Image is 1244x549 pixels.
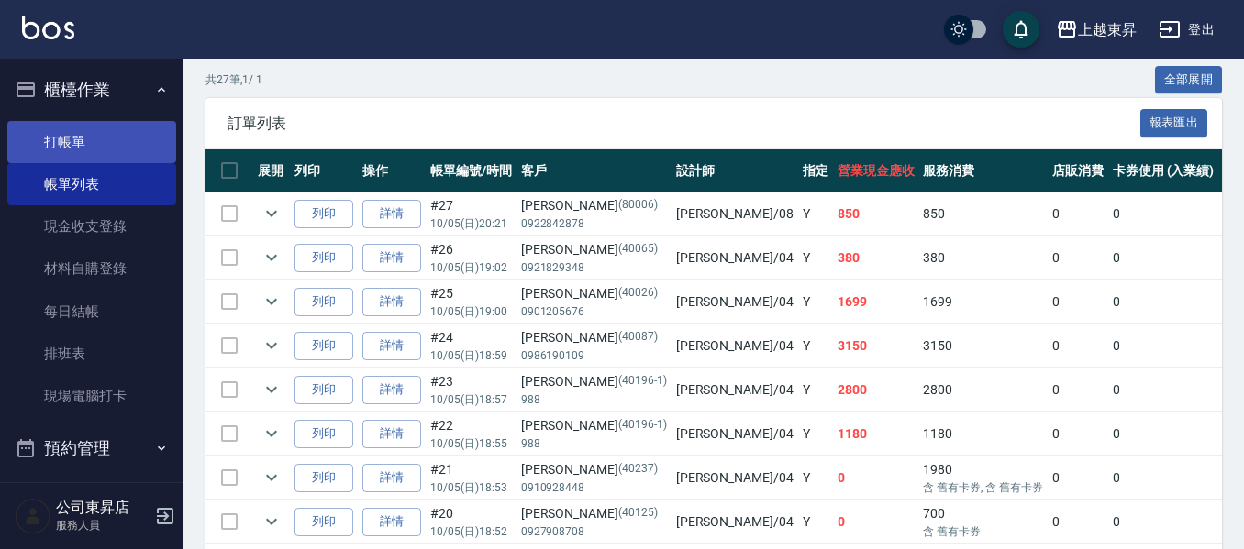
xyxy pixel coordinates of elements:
p: 0927908708 [521,523,667,540]
button: expand row [258,420,285,447]
td: 850 [918,192,1047,236]
td: 0 [1108,280,1219,324]
td: 2800 [833,368,919,412]
div: [PERSON_NAME] [521,460,667,479]
p: 10/05 (日) 18:52 [430,523,512,540]
div: [PERSON_NAME] [521,328,667,347]
td: 380 [833,236,919,280]
p: 10/05 (日) 19:00 [430,303,512,320]
td: #20 [426,500,516,544]
p: 服務人員 [56,517,150,533]
th: 卡券使用 (入業績) [1108,149,1219,192]
button: expand row [258,244,285,271]
p: (40196-1) [618,372,667,391]
button: 預約管理 [7,424,176,472]
button: expand row [258,332,285,359]
td: 0 [833,456,919,500]
td: 0 [1048,368,1108,412]
button: 登出 [1151,13,1222,47]
button: 列印 [294,420,353,448]
td: 2800 [918,368,1047,412]
th: 店販消費 [1048,149,1108,192]
p: 含 舊有卡券, 含 舊有卡券 [923,479,1042,496]
td: 0 [1048,324,1108,368]
a: 詳情 [362,288,421,316]
td: 1699 [918,280,1047,324]
button: expand row [258,288,285,315]
td: 1699 [833,280,919,324]
p: 0922842878 [521,215,667,232]
button: expand row [258,464,285,491]
p: (40125) [618,504,658,523]
td: 0 [1108,412,1219,456]
div: [PERSON_NAME] [521,240,667,259]
td: 0 [833,500,919,544]
p: (40087) [618,328,658,347]
button: 上越東昇 [1049,11,1144,49]
div: [PERSON_NAME] [521,372,667,391]
p: 10/05 (日) 18:59 [430,347,512,364]
img: Person [15,498,51,534]
p: 988 [521,435,667,452]
td: #22 [426,412,516,456]
p: 0986190109 [521,347,667,364]
a: 詳情 [362,420,421,448]
p: 10/05 (日) 20:21 [430,215,512,232]
p: 10/05 (日) 19:02 [430,259,512,276]
a: 每日結帳 [7,291,176,333]
td: 3150 [918,324,1047,368]
td: 0 [1108,456,1219,500]
td: 0 [1108,236,1219,280]
td: [PERSON_NAME] /04 [672,236,798,280]
td: #27 [426,192,516,236]
td: Y [798,500,833,544]
a: 詳情 [362,244,421,272]
td: 1980 [918,456,1047,500]
td: [PERSON_NAME] /04 [672,368,798,412]
th: 客戶 [516,149,672,192]
p: 0901205676 [521,303,667,320]
td: 0 [1048,280,1108,324]
td: [PERSON_NAME] /04 [672,324,798,368]
a: 帳單列表 [7,163,176,205]
td: [PERSON_NAME] /08 [672,192,798,236]
td: Y [798,324,833,368]
td: [PERSON_NAME] /04 [672,280,798,324]
span: 訂單列表 [228,115,1140,133]
button: 列印 [294,244,353,272]
th: 展開 [253,149,290,192]
p: 0921829348 [521,259,667,276]
td: Y [798,236,833,280]
td: [PERSON_NAME] /04 [672,456,798,500]
td: 0 [1108,368,1219,412]
button: 列印 [294,332,353,360]
p: (40065) [618,240,658,259]
td: Y [798,412,833,456]
th: 操作 [358,149,426,192]
td: 0 [1048,500,1108,544]
div: [PERSON_NAME] [521,196,667,215]
button: save [1003,11,1039,48]
td: 0 [1108,500,1219,544]
h5: 公司東昇店 [56,499,150,517]
p: 10/05 (日) 18:53 [430,479,512,496]
td: 700 [918,500,1047,544]
td: 0 [1108,192,1219,236]
a: 詳情 [362,508,421,536]
button: 列印 [294,508,353,536]
a: 報表匯出 [1140,114,1208,131]
td: Y [798,456,833,500]
td: 1180 [918,412,1047,456]
a: 排班表 [7,333,176,375]
td: Y [798,192,833,236]
td: 1180 [833,412,919,456]
button: expand row [258,376,285,403]
th: 設計師 [672,149,798,192]
a: 詳情 [362,464,421,492]
th: 帳單編號/時間 [426,149,516,192]
p: 10/05 (日) 18:57 [430,391,512,408]
td: Y [798,280,833,324]
td: 0 [1048,412,1108,456]
div: [PERSON_NAME] [521,284,667,303]
td: 0 [1048,456,1108,500]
